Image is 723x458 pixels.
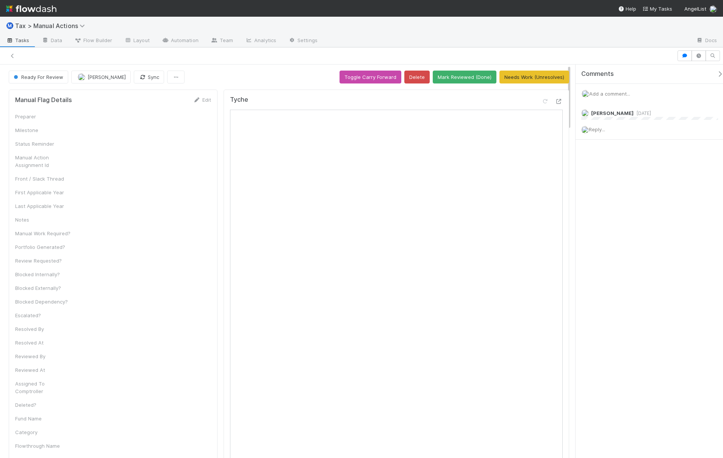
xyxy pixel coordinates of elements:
div: Blocked Dependency? [15,298,72,305]
div: Review Requested? [15,257,72,264]
span: [PERSON_NAME] [591,110,634,116]
span: Ⓜ️ [6,22,14,29]
div: Preparer [15,113,72,120]
button: Needs Work (Unresolves) [499,71,569,83]
img: avatar_55a2f090-1307-4765-93b4-f04da16234ba.png [582,90,589,98]
img: avatar_55a2f090-1307-4765-93b4-f04da16234ba.png [709,5,717,13]
div: Reviewed At [15,366,72,374]
a: Data [36,35,68,47]
div: Status Reminder [15,140,72,148]
img: logo-inverted-e16ddd16eac7371096b0.svg [6,2,56,15]
a: Analytics [239,35,282,47]
div: Resolved At [15,339,72,346]
div: First Applicable Year [15,189,72,196]
span: Tax > Manual Actions [15,22,89,30]
button: Mark Reviewed (Done) [433,71,496,83]
span: Flow Builder [74,36,112,44]
a: Edit [193,97,211,103]
a: Flow Builder [68,35,118,47]
div: Manual Work Required? [15,230,72,237]
div: Fund Name [15,415,72,422]
span: AngelList [684,6,706,12]
a: Automation [156,35,205,47]
img: avatar_55a2f090-1307-4765-93b4-f04da16234ba.png [581,109,589,117]
a: Team [205,35,239,47]
div: Escalated? [15,312,72,319]
div: Category [15,428,72,436]
div: Blocked Externally? [15,284,72,292]
span: [PERSON_NAME] [88,74,126,80]
button: Sync [134,71,164,83]
div: Help [618,5,636,13]
div: Reviewed By [15,353,72,360]
div: Notes [15,216,72,223]
div: Milestone [15,126,72,134]
h5: Tyche [230,96,248,104]
div: Front / Slack Thread [15,175,72,183]
a: Settings [282,35,324,47]
span: Reply... [589,126,605,132]
span: [DATE] [634,110,651,116]
div: Resolved By [15,325,72,333]
button: Toggle Carry Forward [340,71,401,83]
button: [PERSON_NAME] [71,71,131,83]
a: Docs [690,35,723,47]
div: Flowthrough Name [15,442,72,450]
img: avatar_55a2f090-1307-4765-93b4-f04da16234ba.png [581,126,589,134]
h5: Manual Flag Details [15,96,72,104]
span: Tasks [6,36,30,44]
div: Manual Action Assignment Id [15,154,72,169]
span: Add a comment... [589,91,630,97]
img: avatar_37569647-1c78-4889-accf-88c08d42a236.png [78,73,85,81]
div: Last Applicable Year [15,202,72,210]
span: My Tasks [642,6,672,12]
a: My Tasks [642,5,672,13]
div: Blocked Internally? [15,271,72,278]
button: Delete [404,71,430,83]
div: Assigned To Comptroller [15,380,72,395]
div: Portfolio Generated? [15,243,72,251]
a: Layout [118,35,156,47]
span: Comments [581,70,614,78]
div: Deleted? [15,401,72,409]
